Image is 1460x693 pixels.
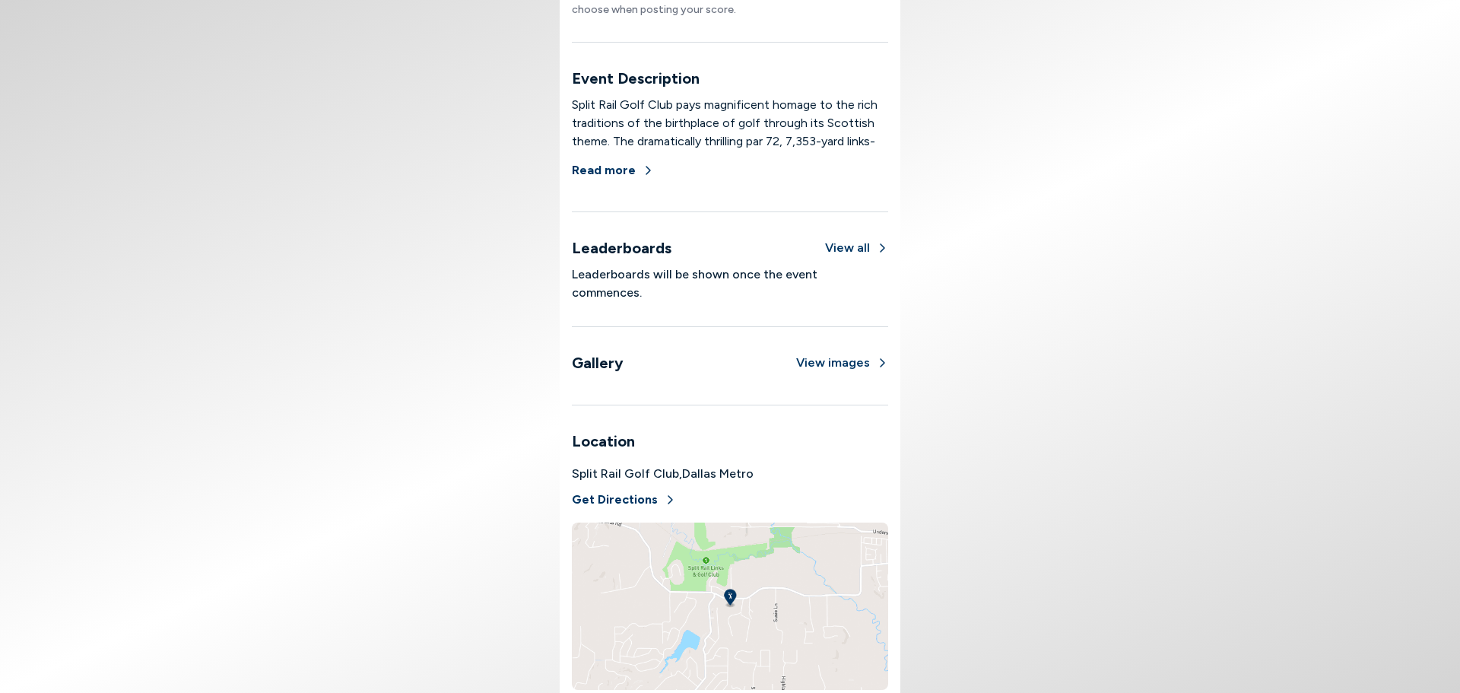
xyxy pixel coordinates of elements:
div: Split Rail Golf Club pays magnificent homage to the rich traditions of the birthplace of golf thr... [572,96,888,297]
button: Read more [572,154,654,187]
button: View all [825,239,888,257]
h3: Leaderboards [572,237,671,259]
h3: Location [572,430,888,453]
p: Leaderboards will be shown once the event commences. [572,265,888,302]
button: View images [796,354,888,372]
h3: Event Description [572,67,888,90]
img: Split Rail Golf Club [572,523,888,690]
button: Get Directions [572,483,676,517]
h3: Gallery [572,351,624,374]
span: Split Rail Golf Club , Dallas Metro [572,465,754,483]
